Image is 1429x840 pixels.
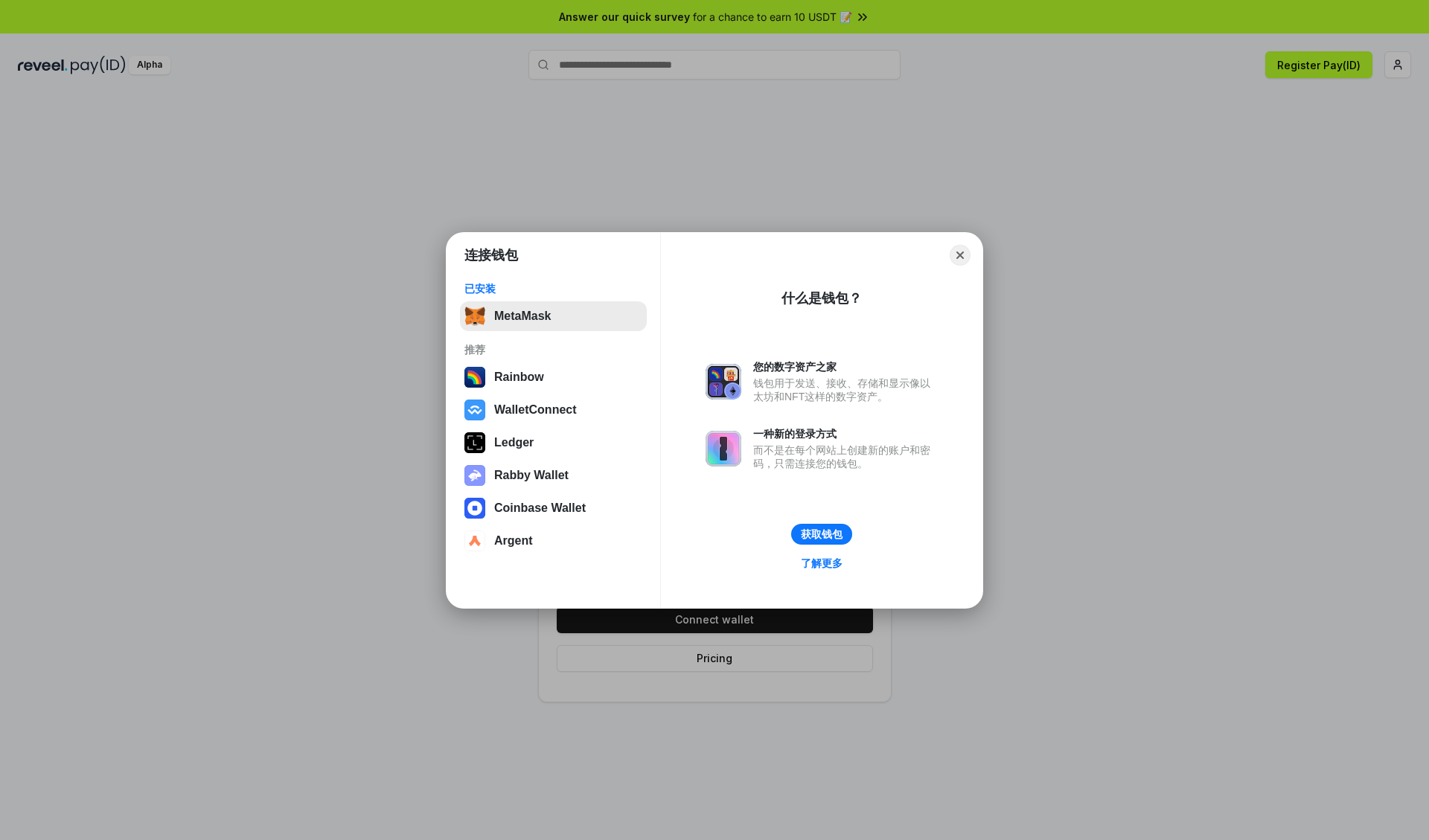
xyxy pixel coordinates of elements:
[781,289,862,307] div: 什么是钱包？
[464,530,485,551] img: svg+xml,%3Csvg%20width%3D%2228%22%20height%3D%2228%22%20viewBox%3D%220%200%2028%2028%22%20fill%3D...
[464,498,485,519] img: svg+xml,%3Csvg%20width%3D%2228%22%20height%3D%2228%22%20viewBox%3D%220%200%2028%2028%22%20fill%3D...
[801,557,843,570] div: 了解更多
[753,376,938,403] div: 钱包用于发送、接收、存储和显示像以太坊和NFT这样的数字资产。
[464,432,485,453] img: svg+xml,%3Csvg%20xmlns%3D%22http%3A%2F%2Fwww.w3.org%2F2000%2Fsvg%22%20width%3D%2228%22%20height%3...
[494,371,544,384] div: Rainbow
[753,427,938,440] div: 一种新的登录方式
[460,428,647,458] button: Ledger
[494,436,534,449] div: Ledger
[801,528,843,541] div: 获取钱包
[494,403,577,417] div: WalletConnect
[460,526,647,556] button: Argent
[464,306,485,327] img: svg+xml,%3Csvg%20fill%3D%22none%22%20height%3D%2233%22%20viewBox%3D%220%200%2035%2033%22%20width%...
[494,469,569,482] div: Rabby Wallet
[464,367,485,388] img: svg+xml,%3Csvg%20width%3D%22120%22%20height%3D%22120%22%20viewBox%3D%220%200%20120%20120%22%20fil...
[460,301,647,331] button: MetaMask
[706,431,741,467] img: svg+xml,%3Csvg%20xmlns%3D%22http%3A%2F%2Fwww.w3.org%2F2000%2Fsvg%22%20fill%3D%22none%22%20viewBox...
[494,310,551,323] div: MetaMask
[464,400,485,420] img: svg+xml,%3Csvg%20width%3D%2228%22%20height%3D%2228%22%20viewBox%3D%220%200%2028%2028%22%20fill%3D...
[460,493,647,523] button: Coinbase Wallet
[464,246,518,264] h1: 连接钱包
[464,282,642,295] div: 已安装
[792,554,851,573] a: 了解更多
[460,395,647,425] button: WalletConnect
[464,465,485,486] img: svg+xml,%3Csvg%20xmlns%3D%22http%3A%2F%2Fwww.w3.org%2F2000%2Fsvg%22%20fill%3D%22none%22%20viewBox...
[494,534,533,548] div: Argent
[791,524,852,545] button: 获取钱包
[464,343,642,356] div: 推荐
[460,461,647,490] button: Rabby Wallet
[706,364,741,400] img: svg+xml,%3Csvg%20xmlns%3D%22http%3A%2F%2Fwww.w3.org%2F2000%2Fsvg%22%20fill%3D%22none%22%20viewBox...
[753,360,938,373] div: 您的数字资产之家
[460,362,647,392] button: Rainbow
[494,501,586,515] div: Coinbase Wallet
[753,443,938,470] div: 而不是在每个网站上创建新的账户和密码，只需连接您的钱包。
[950,245,971,266] button: Close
